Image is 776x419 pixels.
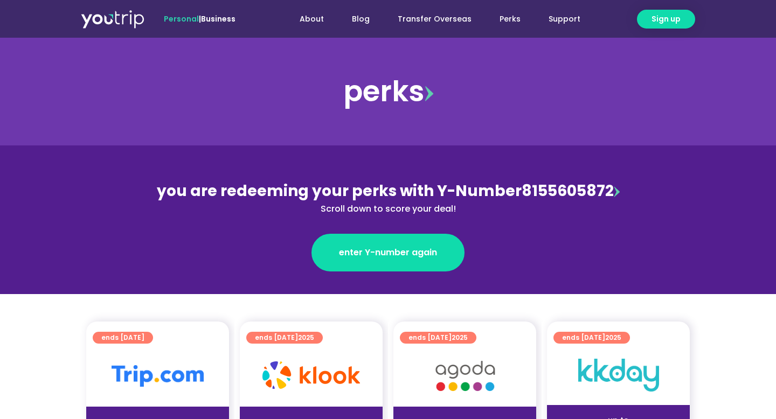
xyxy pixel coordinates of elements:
[311,234,465,271] a: enter Y-number again
[384,9,486,29] a: Transfer Overseas
[101,332,144,344] span: ends [DATE]
[154,180,622,215] div: 8155605872
[408,332,468,344] span: ends [DATE]
[93,332,153,344] a: ends [DATE]
[452,333,468,342] span: 2025
[265,9,594,29] nav: Menu
[286,9,338,29] a: About
[164,13,199,24] span: Personal
[164,13,235,24] span: |
[652,13,681,25] span: Sign up
[201,13,235,24] a: Business
[154,202,622,215] div: Scroll down to score your deal!
[535,9,594,29] a: Support
[338,9,384,29] a: Blog
[400,332,476,344] a: ends [DATE]2025
[486,9,535,29] a: Perks
[339,246,437,259] span: enter Y-number again
[298,333,314,342] span: 2025
[255,332,314,344] span: ends [DATE]
[246,332,323,344] a: ends [DATE]2025
[157,180,522,201] span: you are redeeming your perks with Y-Number
[605,333,621,342] span: 2025
[637,10,695,29] a: Sign up
[553,332,630,344] a: ends [DATE]2025
[562,332,621,344] span: ends [DATE]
